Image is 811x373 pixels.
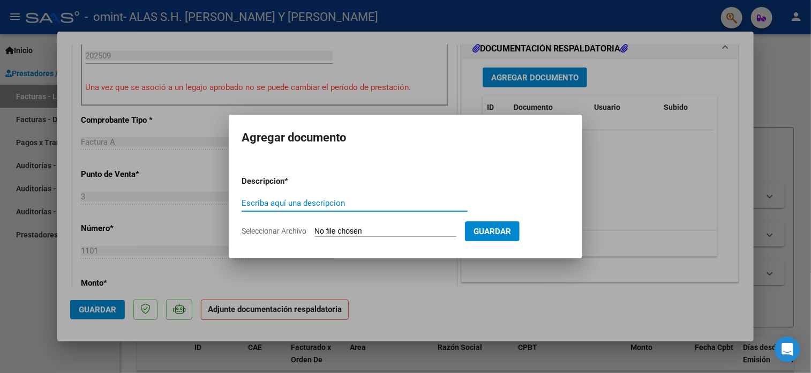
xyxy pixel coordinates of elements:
[242,175,340,188] p: Descripcion
[465,221,520,241] button: Guardar
[775,337,800,362] div: Open Intercom Messenger
[242,227,306,235] span: Seleccionar Archivo
[242,128,569,148] h2: Agregar documento
[474,227,511,236] span: Guardar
